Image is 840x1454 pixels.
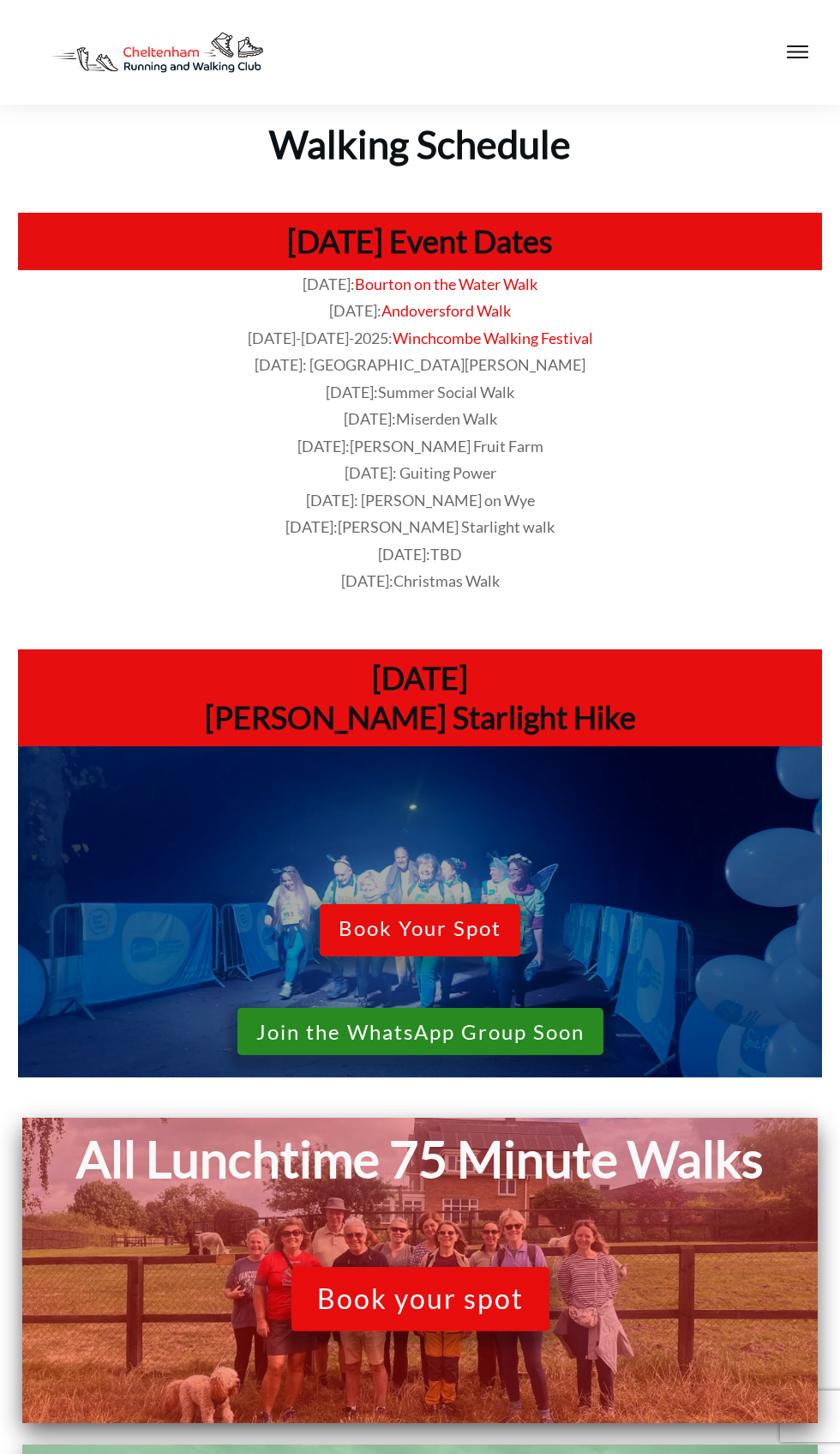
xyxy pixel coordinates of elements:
h1: [DATE] Event Dates [27,221,813,262]
span: TBD [430,545,462,564]
a: Join the WhatsApp Group Soon [237,1008,603,1055]
span: Christmas Walk [393,571,500,590]
span: [DATE]: [378,545,462,564]
span: [PERSON_NAME] Fruit Farm [350,437,543,456]
span: [DATE]: [GEOGRAPHIC_DATA][PERSON_NAME] [255,355,585,374]
h1: All Lunchtime 75 Minute Walks [31,1126,809,1192]
span: Book your spot [317,1282,524,1315]
span: [DATE]: [341,571,500,590]
span: [DATE]: [285,517,555,536]
h1: [PERSON_NAME] Starlight Hike [27,697,813,738]
span: [DATE]: [297,437,543,456]
span: [DATE]: [303,275,355,293]
span: Miserden Walk [396,409,497,428]
h1: Walking Schedule [10,106,830,170]
span: [DATE]: [344,409,497,428]
h1: [DATE] [27,658,813,698]
span: Book Your Spot [339,916,501,946]
a: Book your spot [291,1267,549,1330]
span: [DATE]-[DATE]-2025: [248,329,393,347]
a: Winchcombe Walking Festival [393,329,593,347]
span: [DATE]: [326,383,514,401]
img: Decathlon [34,17,280,87]
span: Summer Social Walk [378,383,514,401]
span: [PERSON_NAME] Starlight walk [338,517,555,536]
a: Bourton on the Water Walk [355,275,537,293]
span: Join the WhatsApp Group Soon [256,1020,585,1045]
span: [DATE]: [PERSON_NAME] on Wye [306,491,535,510]
a: Book Your Spot [320,904,520,956]
a: Andoversford Walk [381,301,511,320]
span: [DATE]: Guiting Power [345,463,496,482]
span: [DATE]: [329,301,381,320]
